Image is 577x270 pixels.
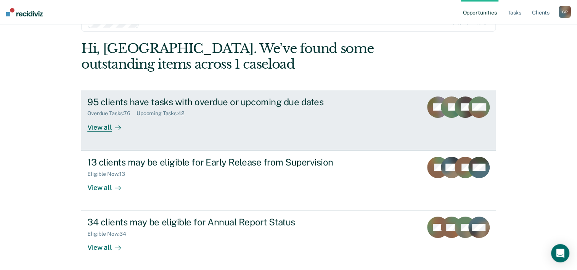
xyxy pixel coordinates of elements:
div: View all [87,237,130,252]
a: 95 clients have tasks with overdue or upcoming due datesOverdue Tasks:76Upcoming Tasks:42View all [81,90,496,150]
div: Hi, [GEOGRAPHIC_DATA]. We’ve found some outstanding items across 1 caseload [81,41,413,72]
div: Eligible Now : 13 [87,171,131,177]
button: GP [559,6,571,18]
div: 13 clients may be eligible for Early Release from Supervision [87,157,355,168]
div: 95 clients have tasks with overdue or upcoming due dates [87,96,355,108]
div: G P [559,6,571,18]
a: 13 clients may be eligible for Early Release from SupervisionEligible Now:13View all [81,150,496,211]
div: 34 clients may be eligible for Annual Report Status [87,217,355,228]
div: View all [87,117,130,132]
div: Open Intercom Messenger [551,244,569,262]
div: View all [87,177,130,192]
img: Recidiviz [6,8,43,16]
div: Overdue Tasks : 76 [87,110,137,117]
div: Upcoming Tasks : 42 [137,110,190,117]
div: Eligible Now : 34 [87,231,132,237]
